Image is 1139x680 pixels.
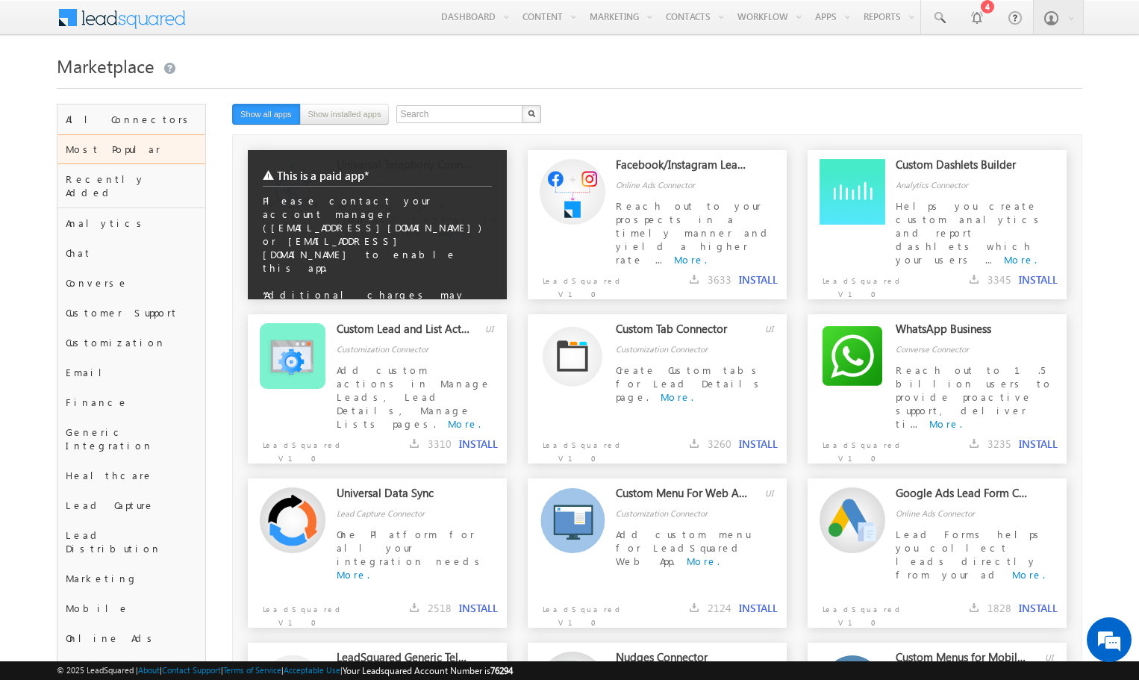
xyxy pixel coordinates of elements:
span: 3310 [428,437,452,451]
div: Marketing [57,564,205,593]
div: Please contact your account manager ([EMAIL_ADDRESS][DOMAIN_NAME]) or [EMAIL_ADDRESS][DOMAIN_NAME... [248,150,507,330]
button: INSTALL [739,273,778,287]
div: Customer Support [57,298,205,328]
div: Recently Added [57,164,205,208]
span: Add custom menu for LeadSquared Web App. [616,528,750,567]
button: INSTALL [1019,602,1058,615]
div: Email [57,358,205,387]
a: More. [448,417,481,430]
div: Chat [57,238,205,268]
img: downloads [690,439,699,448]
div: All Connectors [57,105,205,134]
span: © 2025 LeadSquared | | | | | [57,664,513,678]
div: Converse [57,268,205,298]
img: Alternate Logo [820,487,885,553]
img: Alternate Logo [260,487,325,553]
img: Alternate Logo [820,159,885,225]
img: downloads [970,275,979,284]
a: Acceptable Use [284,665,340,675]
div: Universal Data Sync [337,486,472,507]
div: WhatsApp Business [896,322,1031,343]
div: Lead Capture [57,490,205,520]
a: More. [929,417,962,430]
img: downloads [690,603,699,612]
div: Google Ads Lead Form Connector [896,486,1031,507]
p: LeadSquared V1.0 [528,266,631,301]
div: Nudges Connector [616,650,751,671]
button: INSTALL [739,437,778,451]
a: Terms of Service [223,665,281,675]
div: Facebook/Instagram Lead Ads [616,157,751,178]
span: 3633 [708,272,731,287]
span: 3235 [987,437,1011,451]
div: Generic Integration [57,417,205,461]
div: LeadSquared Generic Telephony Connector [337,650,472,671]
p: LeadSquared V1.0 [248,595,352,629]
img: Alternate Logo [820,323,885,389]
p: LeadSquared V1.0 [528,595,631,629]
div: Lead Distribution [57,520,205,564]
img: downloads [410,439,419,448]
span: Reach out to your prospects in a timely manner and yield a higher rate ... [616,199,773,266]
span: Lead Forms helps you collect leads directly from your ad [896,528,1044,581]
p: LeadSquared V1.0 [808,595,911,629]
a: Contact Support [162,665,221,675]
div: Custom Tab Connector [616,322,751,343]
a: More. [1004,253,1037,266]
div: Most Popular [57,134,205,164]
img: downloads [970,439,979,448]
a: More. [337,568,369,581]
span: Create Custom tabs for Lead Details page. [616,364,764,403]
a: More. [1012,568,1045,581]
p: LeadSquared V1.0 [528,431,631,465]
a: About [138,665,160,675]
div: This is a paid app* [263,165,492,187]
img: Search [528,110,535,117]
button: INSTALL [459,602,498,615]
img: Alternate Logo [260,323,325,389]
img: Alternate Logo [543,326,602,387]
div: Healthcare [57,461,205,490]
p: LeadSquared V1.0 [248,431,352,465]
span: Your Leadsquared Account Number is [343,665,513,676]
div: Custom Lead and List Actions [337,322,472,343]
span: 76294 [490,665,513,676]
div: Finance [57,387,205,417]
span: 2518 [428,601,452,615]
div: Custom Dashlets Builder [896,157,1031,178]
button: INSTALL [1019,273,1058,287]
a: More. [687,555,720,567]
span: Reach out to 1.5 billion users to provide proactive support, deliver ti... [896,364,1052,430]
p: LeadSquared V1.0 [808,431,911,465]
span: Add custom actions in Manage Leads, Lead Details, Manage Lists pages. [337,364,491,430]
img: downloads [970,603,979,612]
span: 3345 [987,272,1011,287]
div: Mobile [57,593,205,623]
button: INSTALL [739,602,778,615]
img: downloads [690,275,699,284]
p: LeadSquared V1.0 [808,266,911,301]
img: Alternate Logo [540,487,605,552]
img: Alternate Logo [540,159,605,225]
div: Custom Menu For Web App [616,486,751,507]
button: Show all apps [232,104,300,125]
span: One Platform for all your integration needs [337,528,485,567]
span: Marketplace [57,54,155,78]
button: INSTALL [459,437,498,451]
span: 3260 [708,437,731,451]
div: Customization [57,328,205,358]
span: 2124 [708,601,731,615]
div: Analytics [57,208,205,238]
a: More. [674,253,707,266]
div: Custom Menus for Mobile App [896,650,1031,671]
button: Show installed apps [300,104,390,125]
span: 1828 [987,601,1011,615]
img: downloads [410,603,419,612]
a: More. [661,390,693,403]
button: INSTALL [1019,437,1058,451]
div: Online Ads [57,623,205,653]
span: Helps you create custom analytics and report dashlets which your users ... [896,199,1044,266]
